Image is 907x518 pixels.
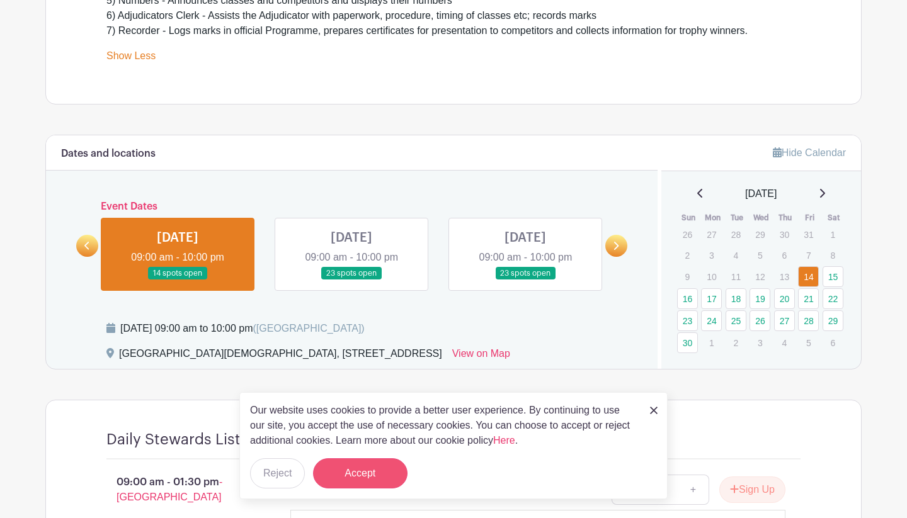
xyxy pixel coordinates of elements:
[726,333,746,352] p: 2
[774,245,795,265] p: 6
[119,346,442,366] div: [GEOGRAPHIC_DATA][DEMOGRAPHIC_DATA], [STREET_ADDRESS]
[677,267,698,286] p: 9
[798,333,819,352] p: 5
[676,211,701,224] th: Sun
[677,310,698,331] a: 23
[650,407,658,414] img: close_button-5f87c8562297e5c2d7936805f587ecaba9071eb48480494691a3f1689db116b3.svg
[98,201,605,213] h6: Event Dates
[798,245,819,265] p: 7
[750,225,770,244] p: 29
[750,245,770,265] p: 5
[798,288,819,309] a: 21
[726,245,746,265] p: 4
[120,321,365,336] div: [DATE] 09:00 am to 10:00 pm
[701,267,722,286] p: 10
[774,225,795,244] p: 30
[677,332,698,353] a: 30
[452,346,510,366] a: View on Map
[774,288,795,309] a: 20
[774,310,795,331] a: 27
[773,211,798,224] th: Thu
[823,266,843,287] a: 15
[719,476,785,503] button: Sign Up
[106,50,156,66] a: Show Less
[823,288,843,309] a: 22
[726,288,746,309] a: 18
[823,225,843,244] p: 1
[701,225,722,244] p: 27
[250,458,305,488] button: Reject
[745,186,777,201] span: [DATE]
[749,211,773,224] th: Wed
[798,225,819,244] p: 31
[726,310,746,331] a: 25
[750,310,770,331] a: 26
[677,225,698,244] p: 26
[750,333,770,352] p: 3
[823,333,843,352] p: 6
[823,310,843,331] a: 29
[86,470,270,510] p: 09:00 am - 01:30 pm
[701,333,722,352] p: 1
[701,245,722,265] p: 3
[726,225,746,244] p: 28
[701,310,722,331] a: 24
[677,245,698,265] p: 2
[700,211,725,224] th: Mon
[798,310,819,331] a: 28
[61,148,156,160] h6: Dates and locations
[725,211,750,224] th: Tue
[726,267,746,286] p: 11
[313,458,408,488] button: Accept
[493,435,515,446] a: Here
[253,323,364,334] span: ([GEOGRAPHIC_DATA])
[823,245,843,265] p: 8
[773,147,846,158] a: Hide Calendar
[822,211,847,224] th: Sat
[797,211,822,224] th: Fri
[798,266,819,287] a: 14
[250,403,637,448] p: Our website uses cookies to provide a better user experience. By continuing to use our site, you ...
[701,288,722,309] a: 17
[774,267,795,286] p: 13
[678,475,709,505] a: +
[106,431,607,449] h4: Daily Stewards List - Strings (finishing times for all shifts are estimated)
[677,288,698,309] a: 16
[750,288,770,309] a: 19
[750,267,770,286] p: 12
[774,333,795,352] p: 4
